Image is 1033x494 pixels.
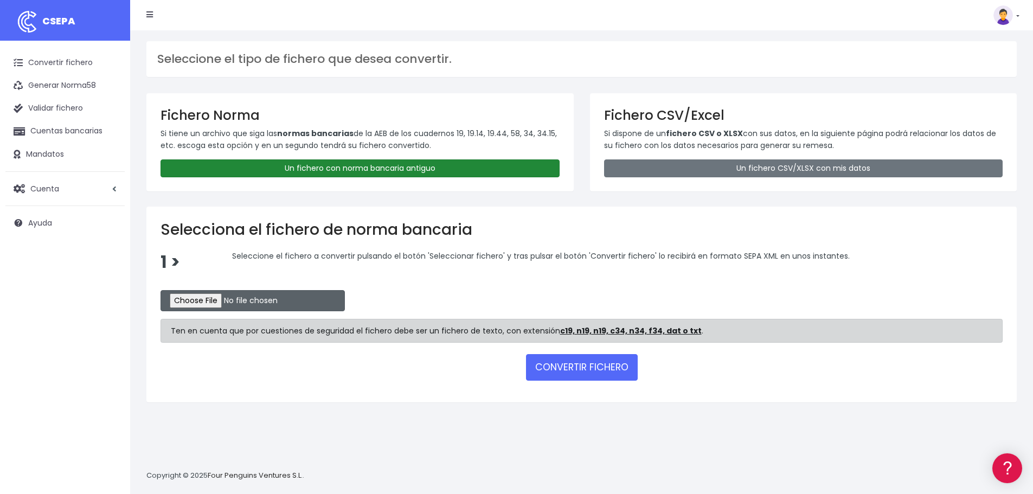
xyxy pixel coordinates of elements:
strong: fichero CSV o XLSX [666,128,743,139]
h3: Fichero CSV/Excel [604,107,1003,123]
a: API [11,277,206,294]
a: Perfiles de empresas [11,188,206,204]
img: logo [14,8,41,35]
a: Formatos [11,137,206,154]
a: Problemas habituales [11,154,206,171]
a: Cuentas bancarias [5,120,125,143]
button: Contáctanos [11,290,206,309]
a: Validar fichero [5,97,125,120]
button: CONVERTIR FICHERO [526,354,638,380]
img: profile [993,5,1013,25]
strong: c19, n19, n19, c34, n34, f34, dat o txt [560,325,702,336]
span: CSEPA [42,14,75,28]
a: POWERED BY ENCHANT [149,312,209,323]
a: Generar Norma58 [5,74,125,97]
strong: normas bancarias [277,128,354,139]
div: Programadores [11,260,206,271]
span: Ayuda [28,217,52,228]
div: Información general [11,75,206,86]
a: Información general [11,92,206,109]
a: Convertir fichero [5,52,125,74]
div: Ten en cuenta que por cuestiones de seguridad el fichero debe ser un fichero de texto, con extens... [161,319,1003,343]
p: Copyright © 2025 . [146,470,304,482]
h3: Seleccione el tipo de fichero que desea convertir. [157,52,1006,66]
a: Videotutoriales [11,171,206,188]
h3: Fichero Norma [161,107,560,123]
span: Cuenta [30,183,59,194]
a: Four Penguins Ventures S.L. [208,470,303,480]
span: 1 > [161,251,180,274]
h2: Selecciona el fichero de norma bancaria [161,221,1003,239]
a: Mandatos [5,143,125,166]
p: Si dispone de un con sus datos, en la siguiente página podrá relacionar los datos de su fichero c... [604,127,1003,152]
a: Un fichero con norma bancaria antiguo [161,159,560,177]
div: Facturación [11,215,206,226]
a: General [11,233,206,249]
a: Ayuda [5,211,125,234]
p: Si tiene un archivo que siga las de la AEB de los cuadernos 19, 19.14, 19.44, 58, 34, 34.15, etc.... [161,127,560,152]
div: Convertir ficheros [11,120,206,130]
a: Un fichero CSV/XLSX con mis datos [604,159,1003,177]
a: Cuenta [5,177,125,200]
span: Seleccione el fichero a convertir pulsando el botón 'Seleccionar fichero' y tras pulsar el botón ... [232,251,850,261]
